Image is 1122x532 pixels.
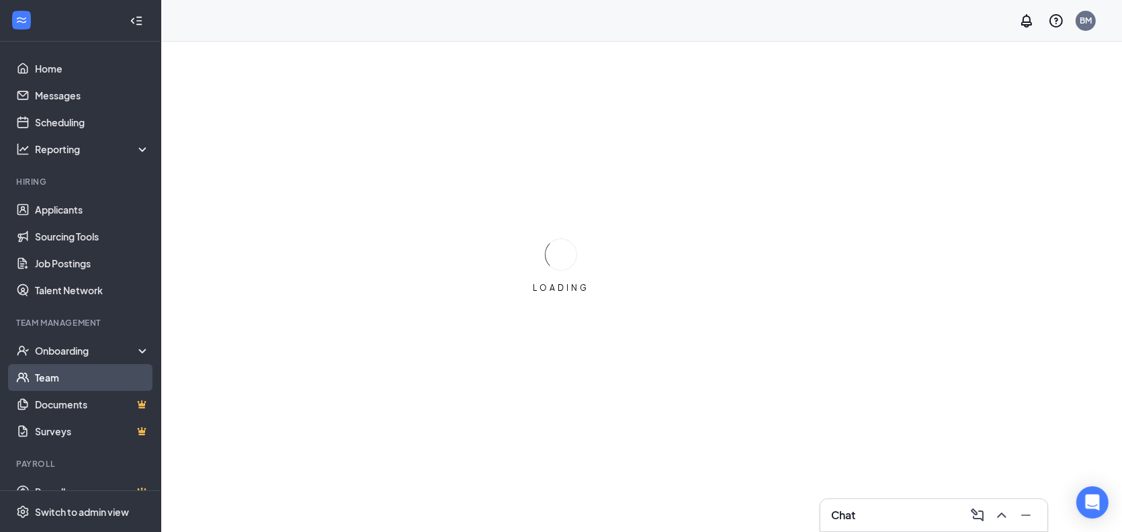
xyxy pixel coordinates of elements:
[16,458,147,470] div: Payroll
[1080,15,1092,26] div: BM
[35,55,150,82] a: Home
[969,507,986,523] svg: ComposeMessage
[35,196,150,223] a: Applicants
[967,504,988,526] button: ComposeMessage
[16,505,30,519] svg: Settings
[1076,486,1109,519] div: Open Intercom Messenger
[1019,13,1035,29] svg: Notifications
[35,82,150,109] a: Messages
[35,277,150,304] a: Talent Network
[1015,504,1037,526] button: Minimize
[35,478,150,505] a: PayrollCrown
[527,282,595,294] div: LOADING
[831,508,855,523] h3: Chat
[16,317,147,328] div: Team Management
[35,391,150,418] a: DocumentsCrown
[35,109,150,136] a: Scheduling
[1048,13,1064,29] svg: QuestionInfo
[35,364,150,391] a: Team
[35,223,150,250] a: Sourcing Tools
[991,504,1012,526] button: ChevronUp
[35,344,138,357] div: Onboarding
[16,176,147,187] div: Hiring
[1018,507,1034,523] svg: Minimize
[35,250,150,277] a: Job Postings
[35,505,129,519] div: Switch to admin view
[15,13,28,27] svg: WorkstreamLogo
[130,14,143,28] svg: Collapse
[35,142,150,156] div: Reporting
[16,142,30,156] svg: Analysis
[994,507,1010,523] svg: ChevronUp
[16,344,30,357] svg: UserCheck
[35,418,150,445] a: SurveysCrown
